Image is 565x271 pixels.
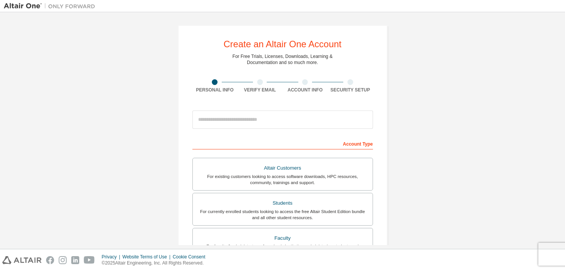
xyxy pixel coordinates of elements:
[46,256,54,264] img: facebook.svg
[197,243,368,255] div: For faculty & administrators of academic institutions administering students and accessing softwa...
[197,163,368,173] div: Altair Customers
[328,87,373,93] div: Security Setup
[192,137,373,149] div: Account Type
[102,254,122,260] div: Privacy
[4,2,99,10] img: Altair One
[173,254,210,260] div: Cookie Consent
[122,254,173,260] div: Website Terms of Use
[71,256,79,264] img: linkedin.svg
[197,208,368,221] div: For currently enrolled students looking to access the free Altair Student Edition bundle and all ...
[102,260,210,266] p: © 2025 Altair Engineering, Inc. All Rights Reserved.
[197,233,368,244] div: Faculty
[59,256,67,264] img: instagram.svg
[283,87,328,93] div: Account Info
[197,198,368,208] div: Students
[197,173,368,186] div: For existing customers looking to access software downloads, HPC resources, community, trainings ...
[192,87,238,93] div: Personal Info
[84,256,95,264] img: youtube.svg
[224,40,342,49] div: Create an Altair One Account
[232,53,333,66] div: For Free Trials, Licenses, Downloads, Learning & Documentation and so much more.
[2,256,42,264] img: altair_logo.svg
[237,87,283,93] div: Verify Email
